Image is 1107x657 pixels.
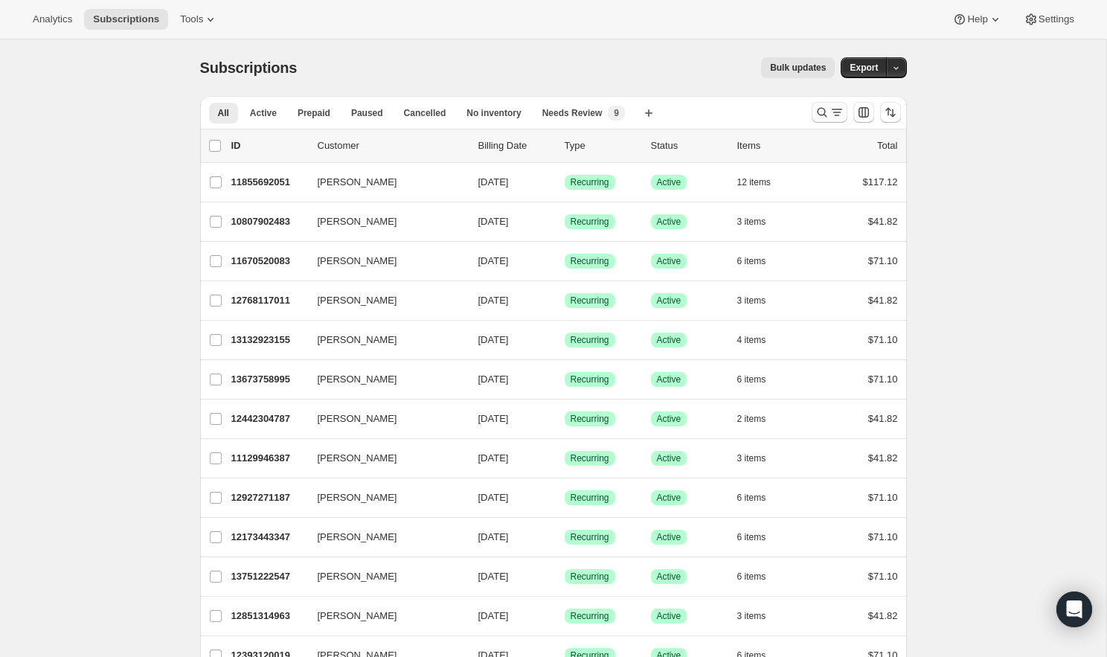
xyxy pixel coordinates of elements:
[868,374,898,385] span: $71.10
[231,369,898,390] div: 13673758995[PERSON_NAME][DATE]SuccessRecurringSuccessActive6 items$71.10
[231,290,898,311] div: 12768117011[PERSON_NAME][DATE]SuccessRecurringSuccessActive3 items$41.82
[231,527,898,548] div: 12173443347[PERSON_NAME][DATE]SuccessRecurringSuccessActive6 items$71.10
[571,334,609,346] span: Recurring
[737,211,783,232] button: 3 items
[309,525,458,549] button: [PERSON_NAME]
[565,138,639,153] div: Type
[1056,592,1092,627] div: Open Intercom Messenger
[737,330,783,350] button: 4 items
[571,176,609,188] span: Recurring
[318,411,397,426] span: [PERSON_NAME]
[853,102,874,123] button: Customize table column order and visibility
[318,569,397,584] span: [PERSON_NAME]
[737,369,783,390] button: 6 items
[309,249,458,273] button: [PERSON_NAME]
[657,531,681,543] span: Active
[318,451,397,466] span: [PERSON_NAME]
[737,452,766,464] span: 3 items
[571,216,609,228] span: Recurring
[880,102,901,123] button: Sort the results
[737,176,771,188] span: 12 items
[868,413,898,424] span: $41.82
[657,413,681,425] span: Active
[478,571,509,582] span: [DATE]
[812,102,847,123] button: Search and filter results
[657,374,681,385] span: Active
[770,62,826,74] span: Bulk updates
[309,328,458,352] button: [PERSON_NAME]
[318,175,397,190] span: [PERSON_NAME]
[231,606,898,626] div: 12851314963[PERSON_NAME][DATE]SuccessRecurringSuccessActive3 items$41.82
[737,487,783,508] button: 6 items
[309,210,458,234] button: [PERSON_NAME]
[478,374,509,385] span: [DATE]
[309,170,458,194] button: [PERSON_NAME]
[309,368,458,391] button: [PERSON_NAME]
[231,175,306,190] p: 11855692051
[868,295,898,306] span: $41.82
[657,571,681,583] span: Active
[737,448,783,469] button: 3 items
[868,255,898,266] span: $71.10
[309,289,458,313] button: [PERSON_NAME]
[737,531,766,543] span: 6 items
[250,107,277,119] span: Active
[737,334,766,346] span: 4 items
[231,251,898,272] div: 11670520083[PERSON_NAME][DATE]SuccessRecurringSuccessActive6 items$71.10
[478,176,509,188] span: [DATE]
[478,413,509,424] span: [DATE]
[231,609,306,624] p: 12851314963
[404,107,446,119] span: Cancelled
[231,211,898,232] div: 10807902483[PERSON_NAME][DATE]SuccessRecurringSuccessActive3 items$41.82
[737,610,766,622] span: 3 items
[877,138,897,153] p: Total
[737,413,766,425] span: 2 items
[737,527,783,548] button: 6 items
[737,172,787,193] button: 12 items
[231,138,898,153] div: IDCustomerBilling DateTypeStatusItemsTotal
[231,411,306,426] p: 12442304787
[571,295,609,307] span: Recurring
[737,138,812,153] div: Items
[84,9,168,30] button: Subscriptions
[651,138,725,153] p: Status
[478,295,509,306] span: [DATE]
[1039,13,1074,25] span: Settings
[868,216,898,227] span: $41.82
[231,569,306,584] p: 13751222547
[309,565,458,589] button: [PERSON_NAME]
[571,413,609,425] span: Recurring
[761,57,835,78] button: Bulk updates
[863,176,898,188] span: $117.12
[231,487,898,508] div: 12927271187[PERSON_NAME][DATE]SuccessRecurringSuccessActive6 items$71.10
[309,604,458,628] button: [PERSON_NAME]
[309,446,458,470] button: [PERSON_NAME]
[868,452,898,464] span: $41.82
[318,254,397,269] span: [PERSON_NAME]
[737,492,766,504] span: 6 items
[571,374,609,385] span: Recurring
[24,9,81,30] button: Analytics
[478,492,509,503] span: [DATE]
[298,107,330,119] span: Prepaid
[231,172,898,193] div: 11855692051[PERSON_NAME][DATE]SuccessRecurringSuccessActive12 items$117.12
[841,57,887,78] button: Export
[571,492,609,504] span: Recurring
[657,295,681,307] span: Active
[737,374,766,385] span: 6 items
[231,333,306,347] p: 13132923155
[318,333,397,347] span: [PERSON_NAME]
[657,216,681,228] span: Active
[737,295,766,307] span: 3 items
[737,290,783,311] button: 3 items
[478,216,509,227] span: [DATE]
[231,254,306,269] p: 11670520083
[318,609,397,624] span: [PERSON_NAME]
[868,610,898,621] span: $41.82
[231,372,306,387] p: 13673758995
[737,571,766,583] span: 6 items
[657,452,681,464] span: Active
[318,372,397,387] span: [PERSON_NAME]
[657,334,681,346] span: Active
[571,531,609,543] span: Recurring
